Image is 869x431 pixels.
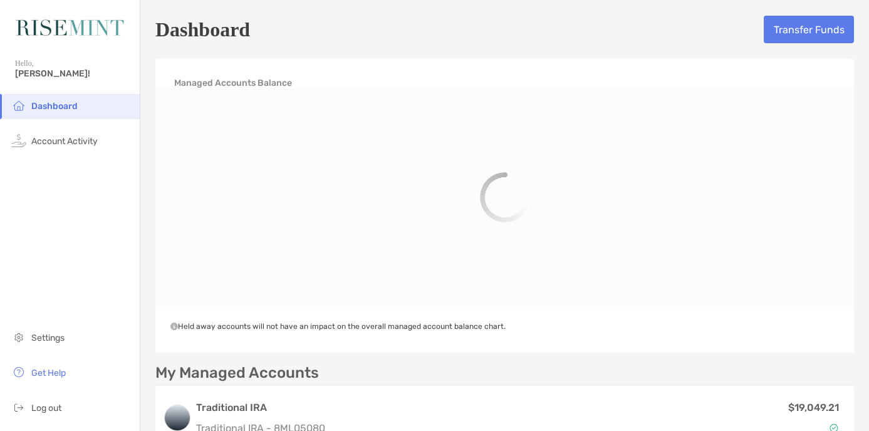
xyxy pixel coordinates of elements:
[31,136,98,147] span: Account Activity
[15,5,125,50] img: Zoe Logo
[170,322,506,331] span: Held away accounts will not have an impact on the overall managed account balance chart.
[174,78,292,88] h4: Managed Accounts Balance
[155,365,319,381] p: My Managed Accounts
[165,405,190,430] img: logo account
[11,98,26,113] img: household icon
[11,365,26,380] img: get-help icon
[31,403,61,413] span: Log out
[11,400,26,415] img: logout icon
[11,330,26,345] img: settings icon
[764,16,854,43] button: Transfer Funds
[15,68,132,79] span: [PERSON_NAME]!
[31,101,78,112] span: Dashboard
[31,368,66,378] span: Get Help
[788,400,839,415] p: $19,049.21
[155,15,250,44] h5: Dashboard
[196,400,325,415] h3: Traditional IRA
[31,333,65,343] span: Settings
[11,133,26,148] img: activity icon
